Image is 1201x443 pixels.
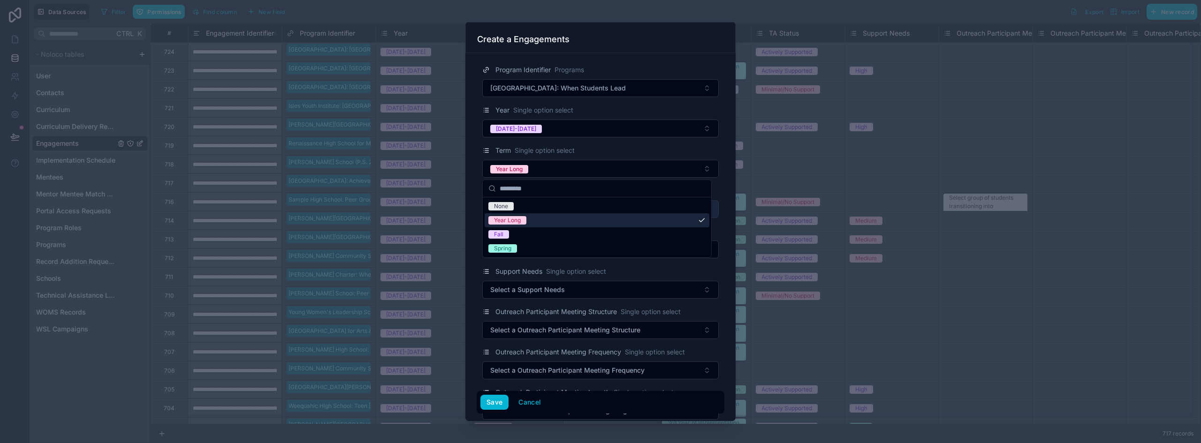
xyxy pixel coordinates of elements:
span: Support Needs [495,267,542,276]
div: Year Long [494,216,521,225]
span: Single option select [546,267,606,276]
div: Fall [494,230,503,239]
button: Cancel [512,395,547,410]
button: Select Button [482,361,719,379]
span: [GEOGRAPHIC_DATA]: When Students Lead [490,83,626,93]
button: Select Button [482,120,719,137]
button: Select Button [482,321,719,339]
button: Select Button [482,281,719,299]
div: Year Long [496,165,523,173]
span: Select a Outreach Participant Meeting Structure [490,325,640,335]
span: Program Identifier [495,65,551,75]
span: Single option select [614,388,674,397]
span: Select a Outreach Participant Meeting Frequency [490,366,645,375]
div: Suggestions [483,197,711,257]
button: Select Button [482,79,719,97]
span: Single option select [625,347,685,357]
span: Single option select [515,146,575,155]
button: Select Button [482,160,719,178]
div: [DATE]-[DATE] [496,125,536,133]
button: Save [480,395,509,410]
span: Single option select [621,307,681,316]
span: Term [495,146,511,155]
h3: Create a Engagements [477,34,570,45]
span: Outreach Participant Meeting Structure [495,307,617,316]
span: Programs [555,65,584,75]
span: Outreach Participant Meeting Frequency [495,347,621,357]
div: None [494,202,508,210]
span: Single option select [513,105,573,115]
span: Outreach Participant Meeting Length [495,388,610,397]
span: Year [495,105,509,115]
span: Select a Support Needs [490,285,565,294]
div: Spring [494,244,511,253]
